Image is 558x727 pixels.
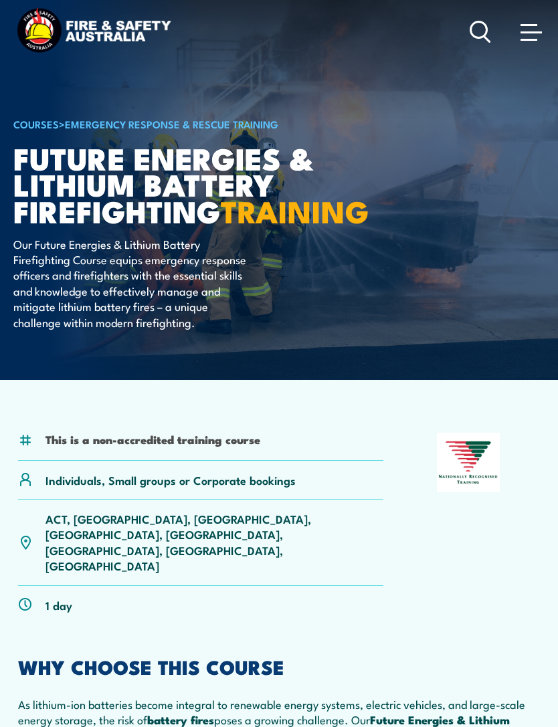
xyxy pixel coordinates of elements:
p: ACT, [GEOGRAPHIC_DATA], [GEOGRAPHIC_DATA], [GEOGRAPHIC_DATA], [GEOGRAPHIC_DATA], [GEOGRAPHIC_DATA... [45,511,383,574]
li: This is a non-accredited training course [45,431,260,447]
img: Nationally Recognised Training logo. [437,433,500,492]
strong: TRAINING [221,187,369,233]
a: Emergency Response & Rescue Training [65,116,278,131]
h6: > [13,116,344,132]
h1: Future Energies & Lithium Battery Firefighting [13,144,344,223]
p: Our Future Energies & Lithium Battery Firefighting Course equips emergency response officers and ... [13,236,258,330]
p: Individuals, Small groups or Corporate bookings [45,472,296,488]
h2: WHY CHOOSE THIS COURSE [18,657,540,675]
a: COURSES [13,116,59,131]
p: 1 day [45,597,72,613]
